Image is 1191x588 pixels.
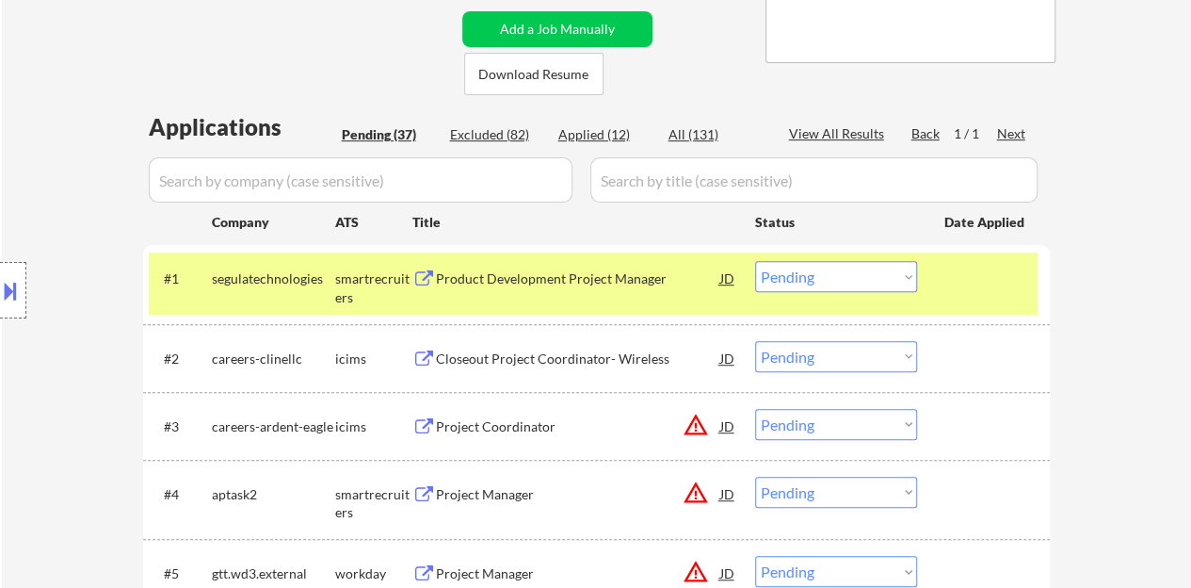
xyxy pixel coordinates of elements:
[755,204,917,238] div: Status
[718,261,737,295] div: JD
[412,213,737,232] div: Title
[911,124,942,143] div: Back
[436,350,720,368] div: Closeout Project Coordinator- Wireless
[335,350,412,368] div: icims
[558,125,652,144] div: Applied (12)
[789,124,890,143] div: View All Results
[718,477,737,511] div: JD
[335,417,412,436] div: icims
[342,125,436,144] div: Pending (37)
[335,213,412,232] div: ATS
[683,559,709,585] button: warning_amber
[462,11,652,47] button: Add a Job Manually
[944,213,1027,232] div: Date Applied
[683,480,709,506] button: warning_amber
[718,341,737,375] div: JD
[335,564,412,583] div: workday
[450,125,544,144] div: Excluded (82)
[149,157,572,203] input: Search by company (case sensitive)
[164,564,197,583] div: #5
[436,564,720,583] div: Project Manager
[683,412,709,438] button: warning_amber
[436,485,720,504] div: Project Manager
[212,485,335,504] div: aptask2
[464,53,604,95] button: Download Resume
[335,485,412,522] div: smartrecruiters
[668,125,763,144] div: All (131)
[718,409,737,443] div: JD
[436,269,720,288] div: Product Development Project Manager
[954,124,997,143] div: 1 / 1
[590,157,1038,203] input: Search by title (case sensitive)
[335,269,412,306] div: smartrecruiters
[436,417,720,436] div: Project Coordinator
[164,485,197,504] div: #4
[997,124,1027,143] div: Next
[212,564,335,583] div: gtt.wd3.external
